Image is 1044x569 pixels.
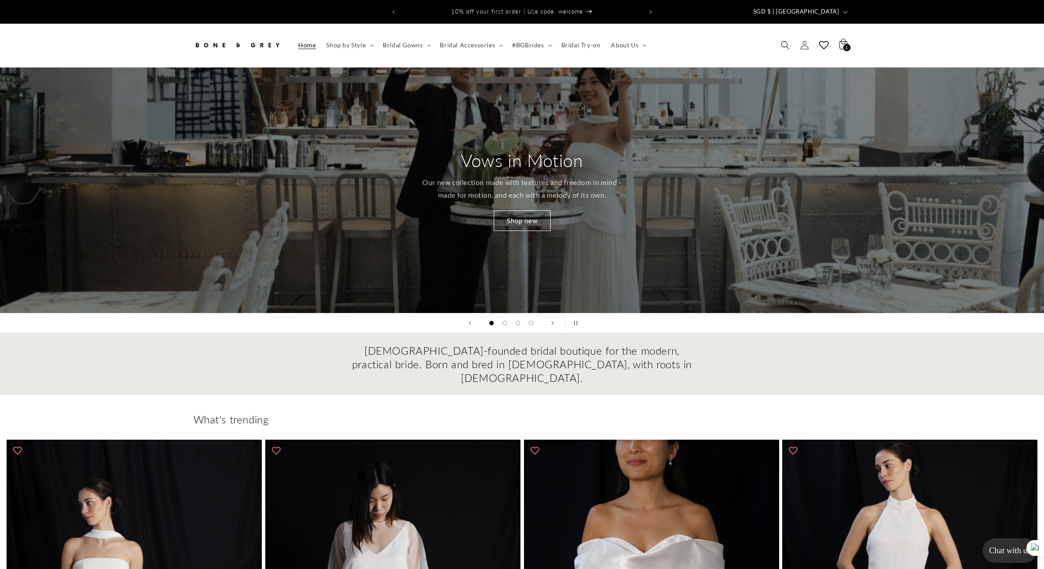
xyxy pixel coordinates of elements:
span: 1 [845,44,848,51]
button: Add to wishlist [784,442,802,459]
h2: Vows in Motion [461,149,583,172]
summary: Search [776,36,795,55]
span: Home [298,41,316,49]
button: SGD $ | [GEOGRAPHIC_DATA] [748,4,851,20]
button: Next announcement [641,4,660,20]
button: Previous slide [460,313,480,333]
img: Bone and Grey Bridal [193,36,281,55]
button: Pause slideshow [565,313,584,333]
span: SGD $ | [GEOGRAPHIC_DATA] [753,7,839,16]
p: Our new collection made with textures and freedom in mind - made for motion, and each with a melo... [418,176,626,202]
button: Next slide [543,313,562,333]
span: Bridal Accessories [440,41,495,49]
summary: Shop by Style [321,36,378,54]
button: Previous announcement [384,4,403,20]
button: Add to wishlist [526,442,544,459]
p: Chat with us [983,546,1037,555]
a: Shop new [494,210,551,231]
button: Load slide 3 of 4 [511,317,524,330]
span: Shop by Style [326,41,366,49]
button: Load slide 1 of 4 [485,317,498,330]
a: Bridal Try-on [556,36,606,54]
span: About Us [611,41,638,49]
a: Bone and Grey Bridal [190,32,284,58]
summary: About Us [606,36,650,54]
button: Add to wishlist [267,442,285,459]
h2: [DEMOGRAPHIC_DATA]-founded bridal boutique for the modern, practical bride. Born and bred in [DEM... [351,344,693,385]
summary: Bridal Accessories [435,36,507,54]
span: Bridal Try-on [561,41,601,49]
button: Add to wishlist [9,442,26,459]
a: Home [293,36,321,54]
summary: Bridal Gowns [378,36,435,54]
button: Load slide 2 of 4 [498,317,511,330]
summary: #BGBrides [507,36,556,54]
span: Bridal Gowns [383,41,423,49]
span: #BGBrides [512,41,544,49]
h2: What's trending [193,413,851,426]
button: Open chatbox [983,538,1037,563]
button: Load slide 4 of 4 [524,317,538,330]
span: 10% off your first order | Use code: welcome [451,8,583,15]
